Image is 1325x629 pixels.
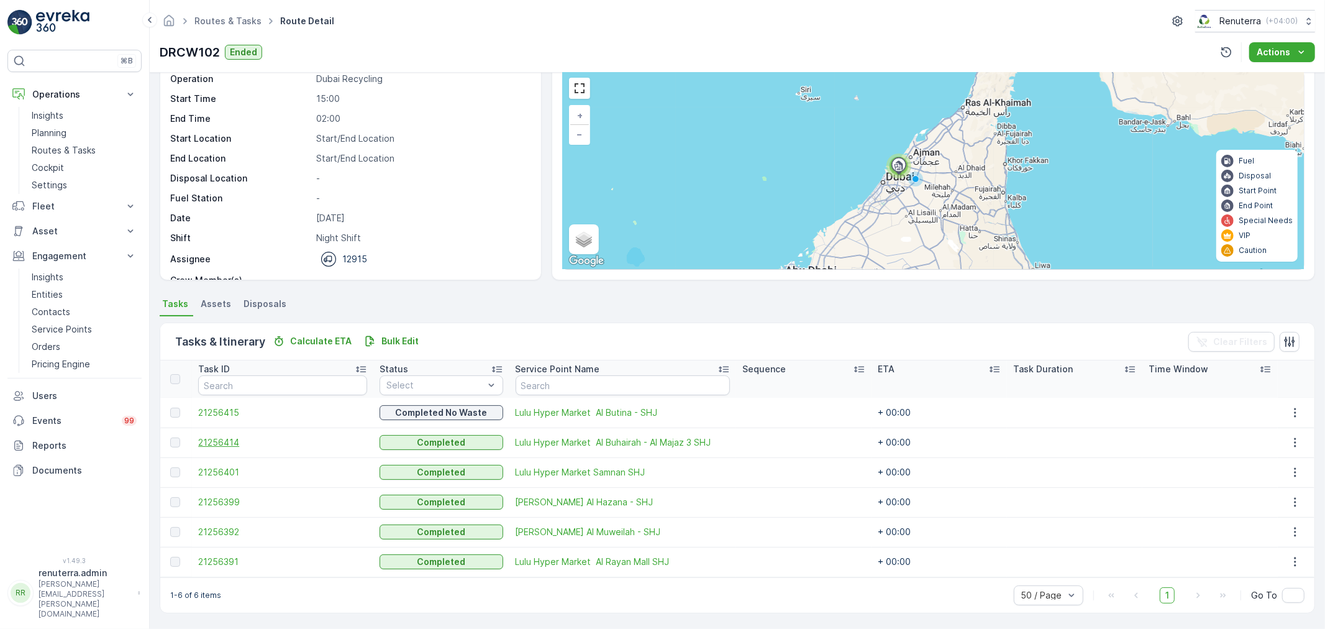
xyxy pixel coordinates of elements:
[742,363,786,375] p: Sequence
[170,497,180,507] div: Toggle Row Selected
[32,439,137,452] p: Reports
[39,567,132,579] p: renuterra.admin
[516,496,730,508] span: [PERSON_NAME] Al Hazana - SHJ
[7,219,142,244] button: Asset
[170,408,180,418] div: Toggle Row Selected
[7,458,142,483] a: Documents
[11,583,30,603] div: RR
[162,19,176,29] a: Homepage
[121,56,133,66] p: ⌘B
[32,415,114,427] p: Events
[872,487,1007,517] td: + 00:00
[32,358,90,370] p: Pricing Engine
[124,416,134,426] p: 99
[170,274,311,287] p: Crew Member(s)
[170,93,311,105] p: Start Time
[7,244,142,269] button: Engagement
[359,334,424,349] button: Bulk Edit
[32,200,117,213] p: Fleet
[27,159,142,177] a: Cockpit
[516,363,600,375] p: Service Point Name
[32,271,63,283] p: Insights
[1239,156,1254,166] p: Fuel
[1219,15,1261,27] p: Renuterra
[316,132,528,145] p: Start/End Location
[27,286,142,303] a: Entities
[316,73,528,85] p: Dubai Recycling
[1266,16,1298,26] p: ( +04:00 )
[36,10,89,35] img: logo_light-DOdMpM7g.png
[577,110,583,121] span: +
[32,390,137,402] p: Users
[27,321,142,338] a: Service Points
[170,467,180,477] div: Toggle Row Selected
[570,106,589,125] a: Zoom In
[32,162,64,174] p: Cockpit
[1195,10,1315,32] button: Renuterra(+04:00)
[516,436,730,449] span: Lulu Hyper Market Al Buhairah - Al Majaz 3 SHJ
[290,335,352,347] p: Calculate ETA
[170,527,180,537] div: Toggle Row Selected
[570,226,598,253] a: Layers
[1213,336,1267,348] p: Clear Filters
[872,457,1007,487] td: + 00:00
[170,172,311,185] p: Disposal Location
[516,526,730,538] a: Lulu Hypermarket Al Muweilah - SHJ
[380,435,503,450] button: Completed
[198,526,367,538] a: 21256392
[570,79,589,98] a: View Fullscreen
[395,406,487,419] p: Completed No Waste
[7,10,32,35] img: logo
[316,152,528,165] p: Start/End Location
[32,109,63,122] p: Insights
[170,232,311,244] p: Shift
[32,464,137,477] p: Documents
[7,194,142,219] button: Fleet
[27,338,142,356] a: Orders
[27,107,142,124] a: Insights
[1195,14,1214,28] img: Screenshot_2024-07-26_at_13.33.01.png
[516,496,730,508] a: Lulu Hypermarket Al Hazana - SHJ
[170,557,180,567] div: Toggle Row Selected
[198,496,367,508] a: 21256399
[7,567,142,619] button: RRrenuterra.admin[PERSON_NAME][EMAIL_ADDRESS][PERSON_NAME][DOMAIN_NAME]
[380,405,503,420] button: Completed No Waste
[380,363,408,375] p: Status
[27,124,142,142] a: Planning
[872,547,1007,577] td: + 00:00
[268,334,357,349] button: Calculate ETA
[170,152,311,165] p: End Location
[27,177,142,194] a: Settings
[198,406,367,419] span: 21256415
[230,46,257,58] p: Ended
[7,557,142,564] span: v 1.49.3
[170,212,311,224] p: Date
[162,298,188,310] span: Tasks
[380,495,503,510] button: Completed
[1249,42,1315,62] button: Actions
[886,154,911,178] div: 6
[1239,171,1271,181] p: Disposal
[170,132,311,145] p: Start Location
[32,127,66,139] p: Planning
[1257,46,1290,58] p: Actions
[872,428,1007,457] td: + 00:00
[380,465,503,480] button: Completed
[170,112,311,125] p: End Time
[32,288,63,301] p: Entities
[175,333,265,351] p: Tasks & Itinerary
[32,225,117,237] p: Asset
[225,45,262,60] button: Ended
[516,556,730,568] a: Lulu Hyper Market Al Rayan Mall SHJ
[198,556,367,568] a: 21256391
[198,436,367,449] a: 21256414
[386,379,483,392] p: Select
[316,172,528,185] p: -
[563,71,1304,269] div: 0
[170,438,180,448] div: Toggle Row Selected
[1160,587,1175,604] span: 1
[516,375,730,395] input: Search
